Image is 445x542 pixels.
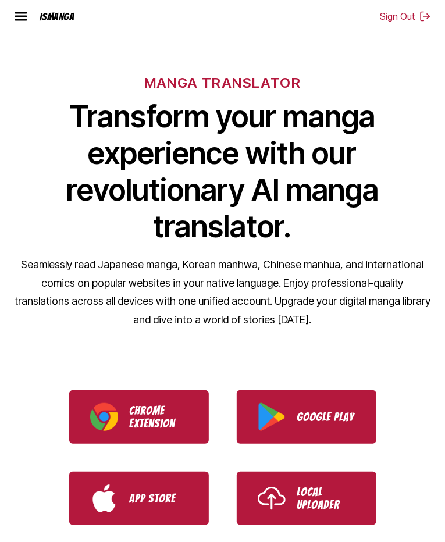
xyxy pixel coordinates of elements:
[14,255,431,329] p: Seamlessly read Japanese manga, Korean manhwa, Chinese manhua, and international comics on popula...
[258,403,286,431] img: Google Play logo
[144,74,301,91] h6: MANGA TRANSLATOR
[90,403,118,431] img: Chrome logo
[90,484,118,512] img: App Store logo
[35,11,95,22] a: IsManga
[69,472,209,525] a: Download IsManga from App Store
[380,10,431,22] button: Sign Out
[237,390,376,444] a: Download IsManga from Google Play
[40,11,74,22] div: IsManga
[69,390,209,444] a: Download IsManga Chrome Extension
[14,98,431,245] h1: Transform your manga experience with our revolutionary AI manga translator.
[297,411,355,423] p: Google Play
[237,472,376,525] a: Use IsManga Local Uploader
[130,404,188,430] p: Chrome Extension
[14,9,28,23] img: hamburger
[297,486,355,511] p: Local Uploader
[258,484,286,512] img: Upload icon
[130,492,188,505] p: App Store
[419,10,431,22] img: Sign out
